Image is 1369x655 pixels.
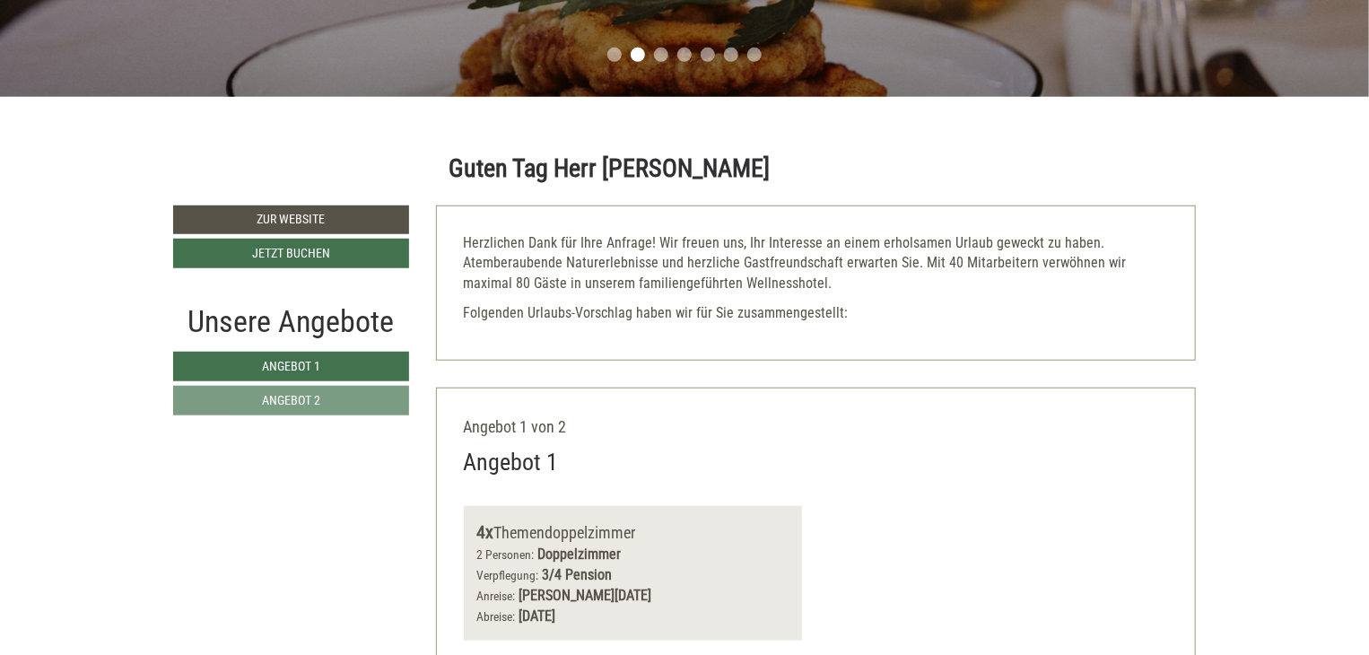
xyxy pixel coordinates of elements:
small: Abreise: [477,609,516,624]
a: Jetzt buchen [173,239,409,268]
b: 3/4 Pension [543,566,613,583]
small: Anreise: [477,589,516,603]
div: Angebot 1 [464,446,559,479]
p: Herzlichen Dank für Ihre Anfrage! Wir freuen uns, Ihr Interesse an einem erholsamen Urlaub geweck... [464,233,1169,295]
span: Angebot 2 [262,393,320,407]
h1: Guten Tag Herr [PERSON_NAME] [449,155,771,183]
span: Angebot 1 von 2 [464,417,567,436]
b: 4x [477,521,494,543]
div: Themendoppelzimmer [477,520,789,546]
b: [PERSON_NAME][DATE] [519,587,652,604]
div: Unsere Angebote [173,300,409,344]
b: Doppelzimmer [538,546,622,563]
small: Verpflegung: [477,568,539,582]
span: Angebot 1 [262,359,320,373]
a: Zur Website [173,205,409,234]
p: Folgenden Urlaubs-Vorschlag haben wir für Sie zusammengestellt: [464,303,1169,324]
b: [DATE] [519,607,556,624]
small: 2 Personen: [477,547,535,562]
